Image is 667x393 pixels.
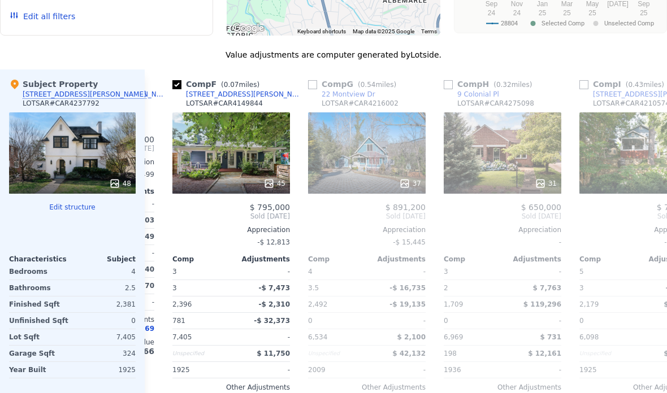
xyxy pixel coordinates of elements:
[9,264,70,280] div: Bedrooms
[308,280,365,296] div: 3.5
[9,255,72,264] div: Characteristics
[186,99,263,108] div: LOTSAR # CAR4149844
[369,362,426,378] div: -
[75,296,136,312] div: 2,381
[229,21,267,36] img: Google
[75,264,136,280] div: 4
[172,90,304,99] a: [STREET_ADDRESS][PERSON_NAME]
[444,300,463,308] span: 1,709
[308,362,365,378] div: 2009
[308,78,401,90] div: Comp G
[308,300,327,308] span: 2,492
[322,99,399,108] div: LOTSAR # CAR4216002
[444,234,561,250] div: -
[231,255,290,264] div: Adjustments
[308,268,313,276] span: 4
[9,296,70,312] div: Finished Sqft
[588,9,596,17] text: 25
[361,81,376,89] span: 0.54
[579,362,636,378] div: 1925
[308,383,426,392] div: Other Adjustments
[172,333,192,341] span: 7,405
[444,350,457,357] span: 198
[322,90,375,99] div: 22 Montview Dr
[257,238,290,246] span: -$ 12,813
[640,9,648,17] text: 25
[540,333,561,341] span: $ 731
[397,333,426,341] span: $ 2,100
[9,78,98,90] div: Subject Property
[233,329,290,345] div: -
[533,284,561,292] span: $ 7,763
[23,99,99,108] div: LOTSAR # CAR4237792
[444,383,561,392] div: Other Adjustments
[579,333,599,341] span: 6,098
[75,346,136,361] div: 324
[9,346,70,361] div: Garage Sqft
[579,280,636,296] div: 3
[392,350,426,357] span: $ 42,132
[224,81,239,89] span: 0.07
[308,255,367,264] div: Comp
[186,90,304,99] div: [STREET_ADDRESS][PERSON_NAME]
[109,178,131,189] div: 48
[172,280,229,296] div: 3
[487,9,495,17] text: 24
[444,317,448,325] span: 0
[389,300,426,308] span: -$ 19,135
[172,346,229,361] div: Unspecified
[604,20,654,27] text: Unselected Comp
[528,350,561,357] span: $ 12,161
[9,313,70,329] div: Unfinished Sqft
[444,225,561,234] div: Appreciation
[444,255,503,264] div: Comp
[172,300,192,308] span: 2,396
[233,362,290,378] div: -
[444,362,500,378] div: 1936
[523,300,561,308] span: $ 119,296
[254,317,290,325] span: -$ 32,373
[579,300,599,308] span: 2,179
[172,317,185,325] span: 781
[501,20,518,27] text: 28804
[503,255,561,264] div: Adjustments
[308,212,426,221] span: Sold [DATE]
[75,280,136,296] div: 2.5
[579,268,584,276] span: 5
[628,81,643,89] span: 0.43
[505,264,561,280] div: -
[259,284,290,292] span: -$ 7,473
[444,212,561,221] span: Sold [DATE]
[75,329,136,345] div: 7,405
[308,346,365,361] div: Unspecified
[10,11,75,22] button: Edit all filters
[579,317,584,325] span: 0
[233,264,290,280] div: -
[216,81,264,89] span: ( miles)
[172,78,264,90] div: Comp F
[444,333,463,341] span: 6,969
[9,362,70,378] div: Year Built
[579,346,636,361] div: Unspecified
[535,178,557,189] div: 31
[250,203,290,212] span: $ 795,000
[421,28,437,34] a: Terms (opens in new tab)
[389,284,426,292] span: -$ 16,735
[353,28,414,34] span: Map data ©2025 Google
[538,9,546,17] text: 25
[308,90,375,99] a: 22 Montview Dr
[444,280,500,296] div: 2
[72,255,136,264] div: Subject
[513,9,521,17] text: 24
[75,362,136,378] div: 1925
[386,203,426,212] span: $ 891,200
[263,178,285,189] div: 45
[9,203,136,212] button: Edit structure
[308,317,313,325] span: 0
[521,203,561,212] span: $ 650,000
[9,280,70,296] div: Bathrooms
[9,329,70,345] div: Lot Sqft
[505,362,561,378] div: -
[444,90,499,99] a: 9 Colonial Pl
[542,20,584,27] text: Selected Comp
